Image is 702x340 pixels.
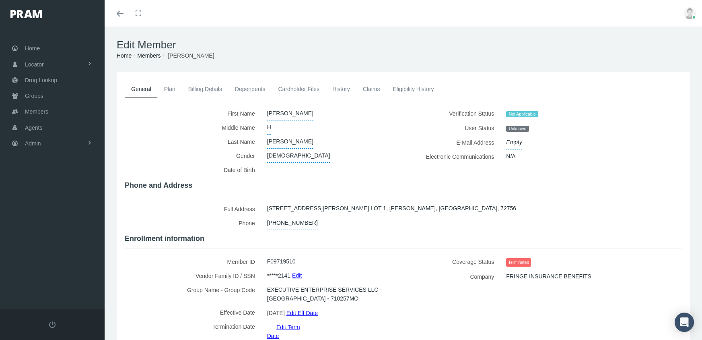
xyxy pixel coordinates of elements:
span: [DEMOGRAPHIC_DATA] [267,149,330,163]
label: Date of Birth [125,163,261,177]
a: Edit Eff Date [286,307,318,319]
div: Open Intercom Messenger [675,313,694,332]
label: First Name [125,106,261,120]
label: E-Mail Address [410,135,500,149]
span: H [267,120,271,135]
a: Plan [158,80,182,98]
span: Agents [25,120,43,135]
label: Gender [125,149,261,163]
span: Groups [25,88,43,104]
a: Billing Details [182,80,229,98]
label: Middle Name [125,120,261,135]
a: History [326,80,356,98]
span: [DATE] [267,307,285,319]
label: Member ID [125,255,261,269]
span: Empty [506,135,522,149]
span: [PHONE_NUMBER] [267,216,318,230]
span: Not Applicable [506,111,538,118]
a: Claims [356,80,387,98]
span: [PERSON_NAME] [168,52,214,59]
img: PRAM_20_x_78.png [10,10,42,18]
span: Home [25,41,40,56]
img: user-placeholder.jpg [684,7,696,19]
a: Eligibility History [386,80,440,98]
span: Terminated [506,258,531,267]
span: Members [25,104,48,119]
a: Members [137,52,161,59]
a: General [125,80,158,98]
label: Electronic Communications [410,149,500,164]
label: Verification Status [410,106,500,121]
h1: Edit Member [117,39,690,51]
label: Last Name [125,135,261,149]
span: Locator [25,57,44,72]
a: [STREET_ADDRESS][PERSON_NAME] LOT 1, [PERSON_NAME], [GEOGRAPHIC_DATA], 72756 [267,202,516,213]
span: FRINGE INSURANCE BENEFITS [506,270,591,283]
span: F09719510 [267,255,296,268]
span: [PERSON_NAME] [267,106,313,120]
span: EXECUTIVE ENTERPRISE SERVICES LLC - [GEOGRAPHIC_DATA] - 710257MO [267,283,391,305]
label: Vendor Family ID / SSN [125,269,261,283]
a: Cardholder Files [272,80,326,98]
a: Dependents [229,80,272,98]
span: Admin [25,136,41,151]
span: [PERSON_NAME] [267,135,313,149]
label: Group Name - Group Code [125,283,261,305]
span: Unknown [506,126,529,132]
label: Effective Date [125,305,261,319]
h4: Phone and Address [125,181,682,190]
h4: Enrollment information [125,234,682,243]
a: Edit [292,270,302,281]
label: User Status [410,121,500,135]
span: Drug Lookup [25,73,57,88]
label: Company [410,270,500,284]
span: N/A [506,149,515,163]
label: Full Address [125,202,261,216]
label: Coverage Status [410,255,500,270]
label: Phone [125,216,261,230]
a: Home [117,52,132,59]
